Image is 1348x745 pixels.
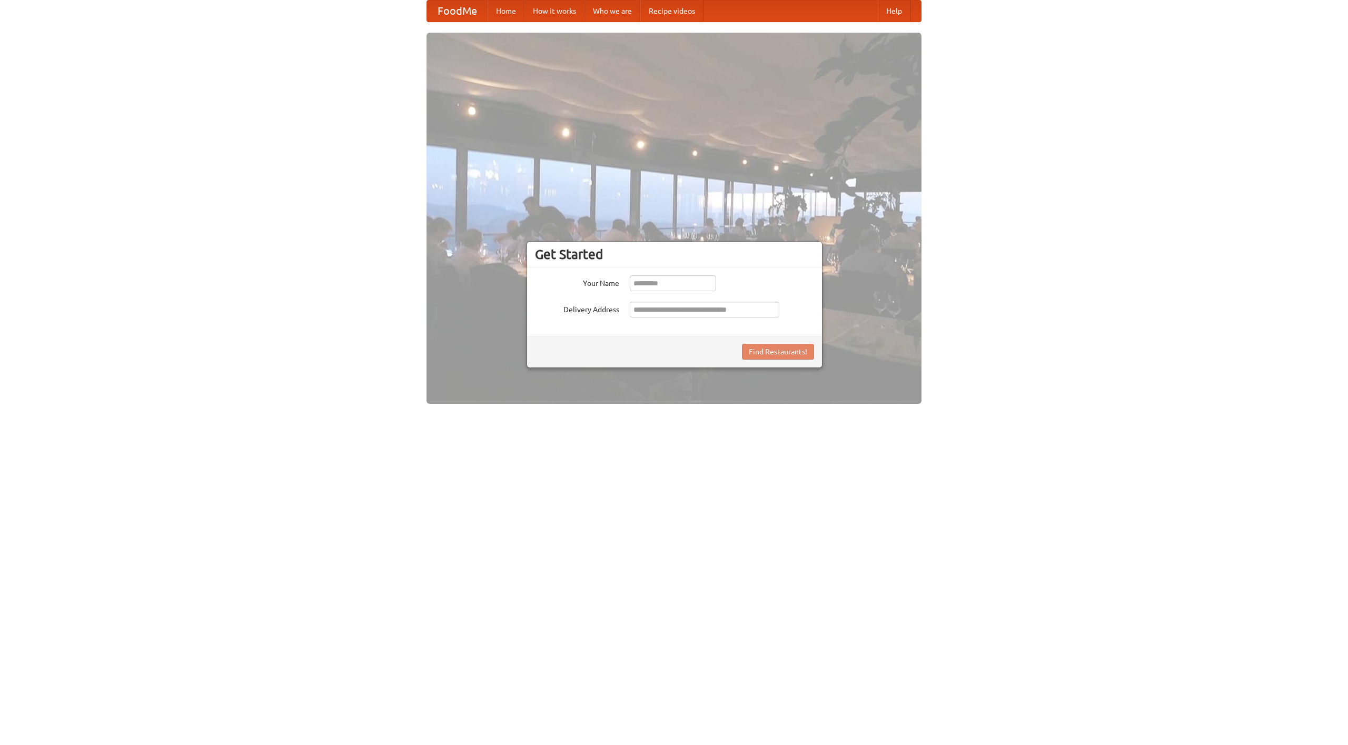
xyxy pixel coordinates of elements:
a: Home [488,1,524,22]
a: FoodMe [427,1,488,22]
a: How it works [524,1,584,22]
h3: Get Started [535,246,814,262]
a: Who we are [584,1,640,22]
a: Recipe videos [640,1,703,22]
a: Help [878,1,910,22]
label: Your Name [535,275,619,289]
button: Find Restaurants! [742,344,814,360]
label: Delivery Address [535,302,619,315]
